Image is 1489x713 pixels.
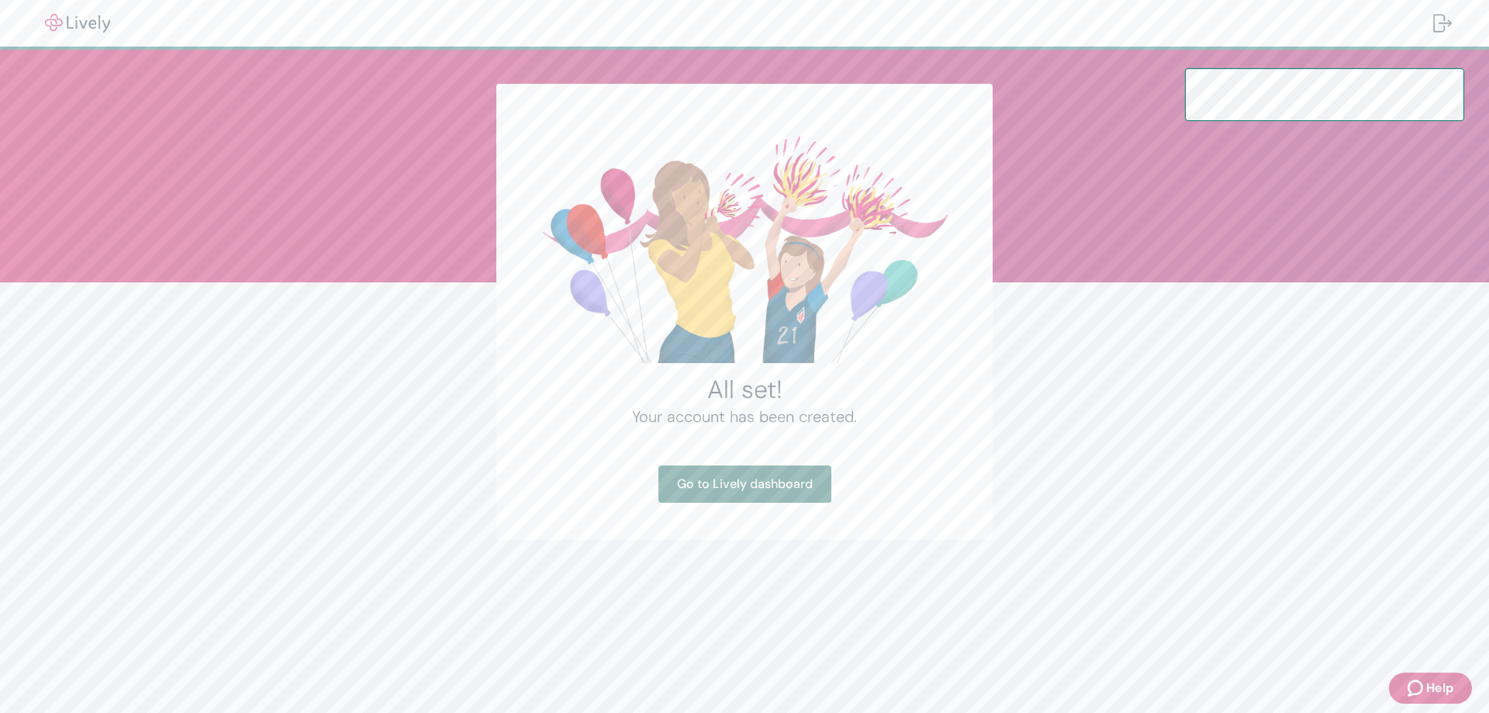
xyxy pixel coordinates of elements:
[534,405,955,428] h4: Your account has been created.
[1421,5,1464,42] button: Log out
[34,14,121,33] img: Lively
[1389,673,1472,704] button: Zendesk support iconHelp
[1408,679,1426,697] svg: Zendesk support icon
[534,374,955,405] h2: All set!
[658,466,831,503] a: Go to Lively dashboard
[1426,679,1453,697] span: Help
